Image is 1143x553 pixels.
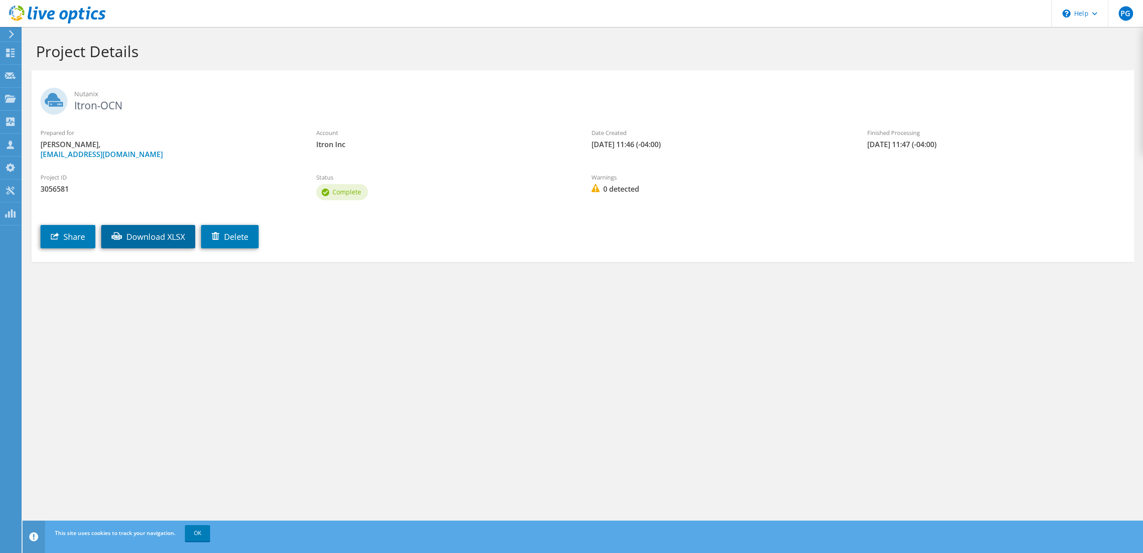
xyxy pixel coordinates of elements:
svg: \n [1062,9,1071,18]
span: [DATE] 11:46 (-04:00) [592,139,849,149]
span: Complete [332,188,361,196]
span: Itron Inc [316,139,574,149]
a: Delete [201,225,259,248]
span: [DATE] 11:47 (-04:00) [867,139,1125,149]
label: Account [316,128,574,137]
span: This site uses cookies to track your navigation. [55,529,175,537]
label: Prepared for [40,128,298,137]
label: Date Created [592,128,849,137]
span: 3056581 [40,184,298,194]
a: Download XLSX [101,225,195,248]
h2: Itron-OCN [40,88,1125,110]
span: 0 detected [592,184,849,194]
a: [EMAIL_ADDRESS][DOMAIN_NAME] [40,149,163,159]
label: Warnings [592,173,849,182]
span: [PERSON_NAME], [40,139,298,159]
span: PG [1119,6,1133,21]
label: Status [316,173,574,182]
a: Share [40,225,95,248]
span: Nutanix [74,89,1125,99]
label: Project ID [40,173,298,182]
h1: Project Details [36,42,1125,61]
a: OK [185,525,210,541]
label: Finished Processing [867,128,1125,137]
